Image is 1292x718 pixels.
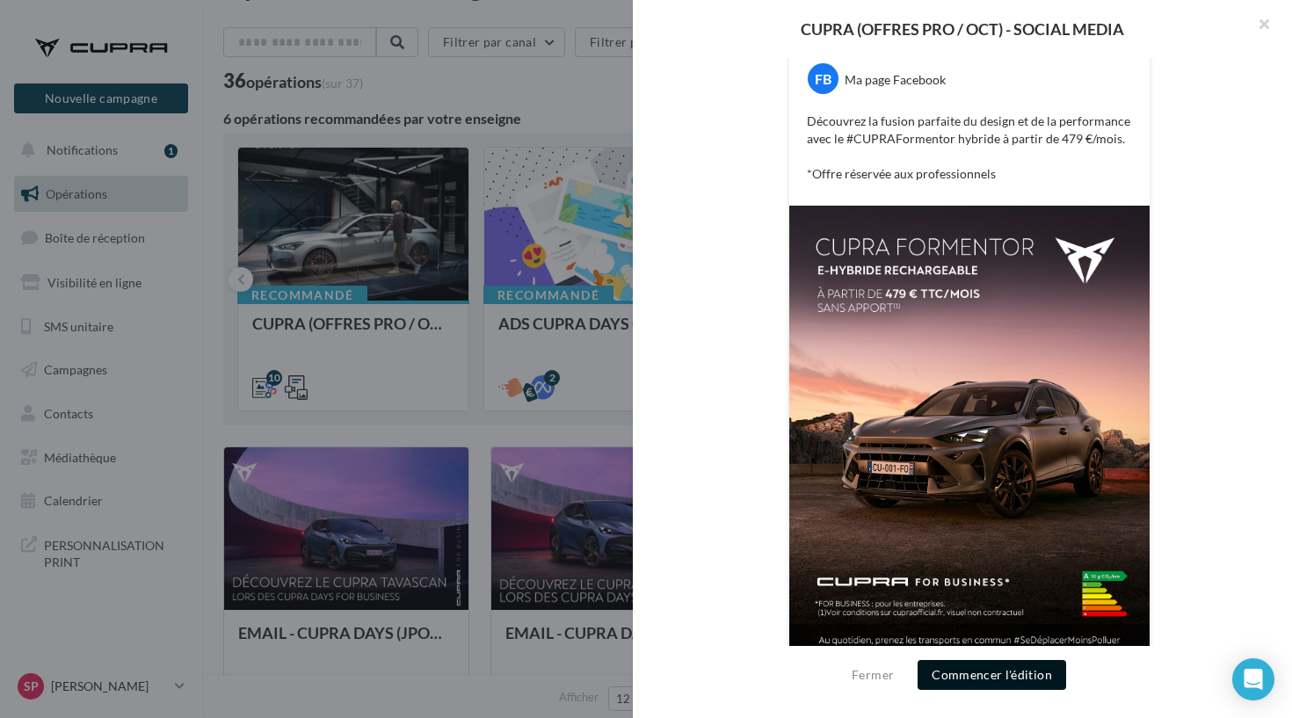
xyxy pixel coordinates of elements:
[918,660,1066,690] button: Commencer l'édition
[807,112,1132,183] p: Découvrez la fusion parfaite du design et de la performance avec le #CUPRAFormentor hybride à par...
[808,63,838,94] div: FB
[661,21,1264,37] div: CUPRA (OFFRES PRO / OCT) - SOCIAL MEDIA
[845,664,901,685] button: Fermer
[1232,658,1274,700] div: Open Intercom Messenger
[845,71,946,89] div: Ma page Facebook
